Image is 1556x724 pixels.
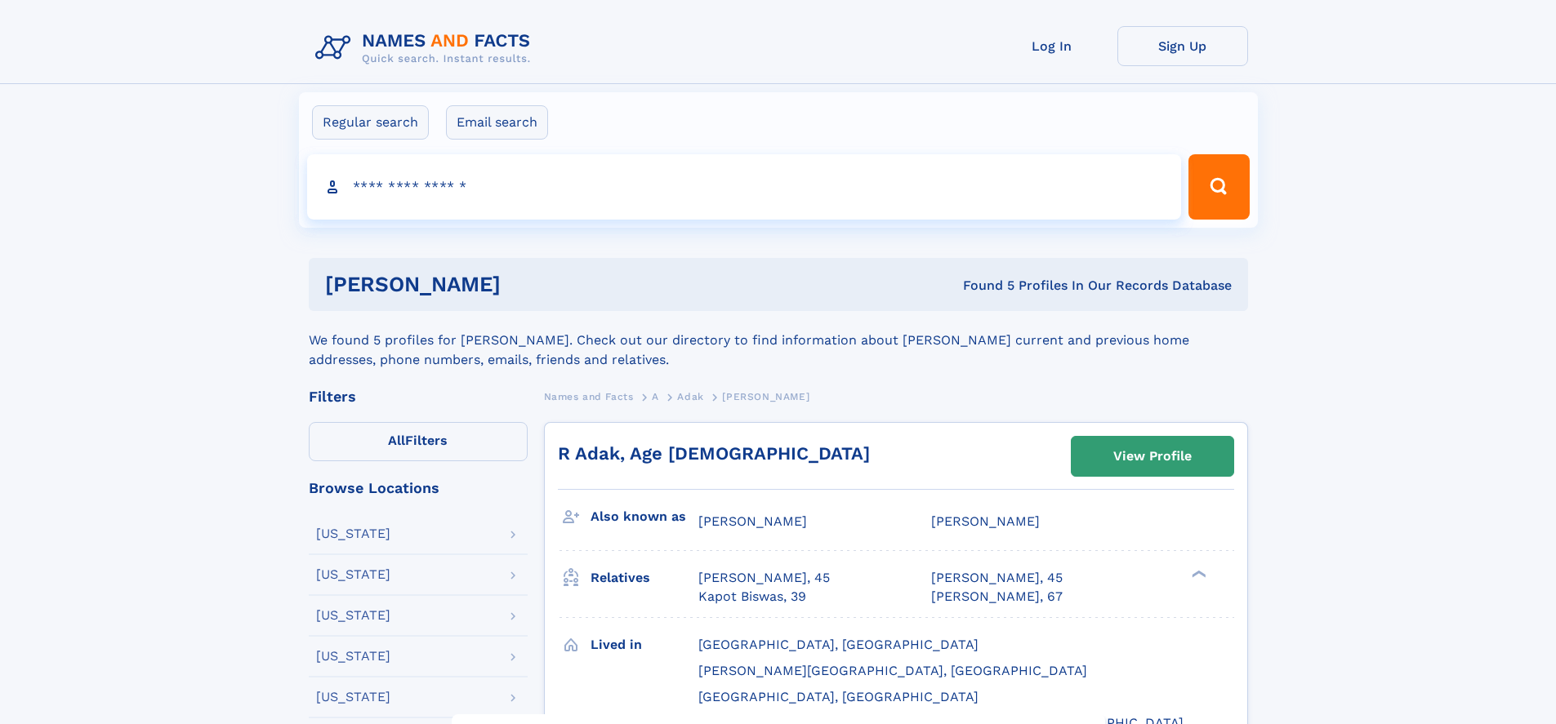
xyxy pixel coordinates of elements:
[698,569,830,587] a: [PERSON_NAME], 45
[1188,569,1207,580] div: ❯
[591,631,698,659] h3: Lived in
[987,26,1117,66] a: Log In
[316,609,390,622] div: [US_STATE]
[698,689,979,704] span: [GEOGRAPHIC_DATA], [GEOGRAPHIC_DATA]
[931,513,1040,529] span: [PERSON_NAME]
[1188,154,1249,220] button: Search Button
[309,422,528,461] label: Filters
[698,588,806,606] a: Kapot Biswas, 39
[309,481,528,495] div: Browse Locations
[316,527,390,540] div: [US_STATE]
[309,311,1248,370] div: We found 5 profiles for [PERSON_NAME]. Check out our directory to find information about [PERSON_...
[309,26,544,70] img: Logo Names and Facts
[931,588,1063,606] a: [PERSON_NAME], 67
[698,513,807,529] span: [PERSON_NAME]
[316,568,390,581] div: [US_STATE]
[446,105,548,140] label: Email search
[558,443,870,464] a: R Adak, Age [DEMOGRAPHIC_DATA]
[591,503,698,531] h3: Also known as
[1117,26,1248,66] a: Sign Up
[698,663,1087,678] span: [PERSON_NAME][GEOGRAPHIC_DATA], [GEOGRAPHIC_DATA]
[325,274,732,295] h1: [PERSON_NAME]
[1113,438,1192,475] div: View Profile
[544,386,634,406] a: Names and Facts
[677,386,703,406] a: Adak
[309,389,528,404] div: Filters
[652,391,659,402] span: A
[388,433,405,448] span: All
[652,386,659,406] a: A
[698,637,979,652] span: [GEOGRAPHIC_DATA], [GEOGRAPHIC_DATA]
[591,564,698,592] h3: Relatives
[316,650,390,663] div: [US_STATE]
[1072,437,1233,476] a: View Profile
[307,154,1182,220] input: search input
[677,391,703,402] span: Adak
[316,691,390,704] div: [US_STATE]
[312,105,429,140] label: Regular search
[722,391,809,402] span: [PERSON_NAME]
[732,277,1232,295] div: Found 5 Profiles In Our Records Database
[931,569,1063,587] a: [PERSON_NAME], 45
